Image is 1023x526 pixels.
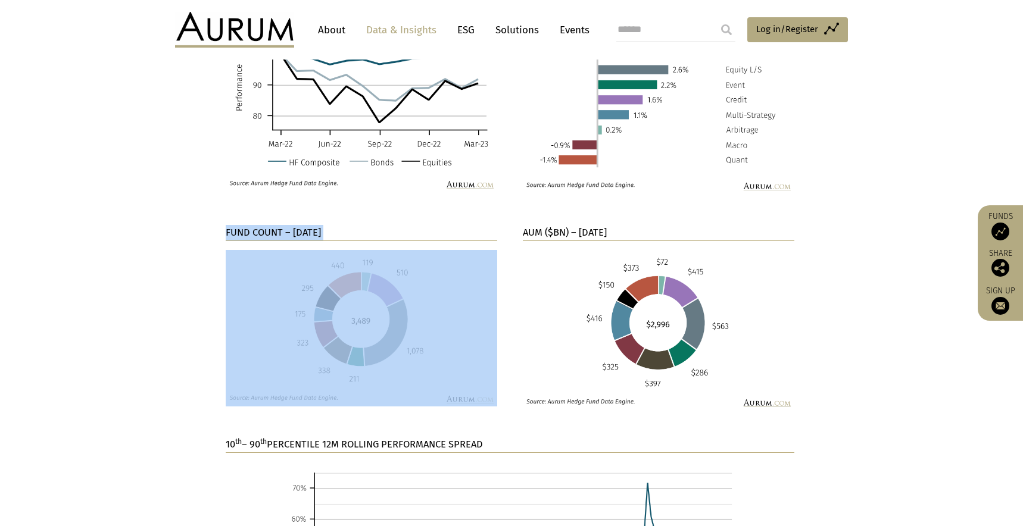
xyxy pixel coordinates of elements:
[175,12,294,48] img: Aurum
[451,19,481,41] a: ESG
[984,211,1017,240] a: Funds
[747,17,848,42] a: Log in/Register
[226,227,321,238] strong: FUND COUNT – [DATE]
[984,286,1017,315] a: Sign up
[312,19,351,41] a: About
[715,18,738,42] input: Submit
[235,437,242,446] sup: th
[360,19,442,41] a: Data & Insights
[984,249,1017,277] div: Share
[991,297,1009,315] img: Sign up to our newsletter
[991,223,1009,240] img: Access Funds
[554,19,590,41] a: Events
[991,259,1009,277] img: Share this post
[489,19,545,41] a: Solutions
[523,227,607,238] strong: AUM ($BN) – [DATE]
[756,22,818,36] span: Log in/Register
[226,439,483,450] strong: 10 – 90 PERCENTILE 12M ROLLING PERFORMANCE SPREAD
[260,437,267,446] sup: th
